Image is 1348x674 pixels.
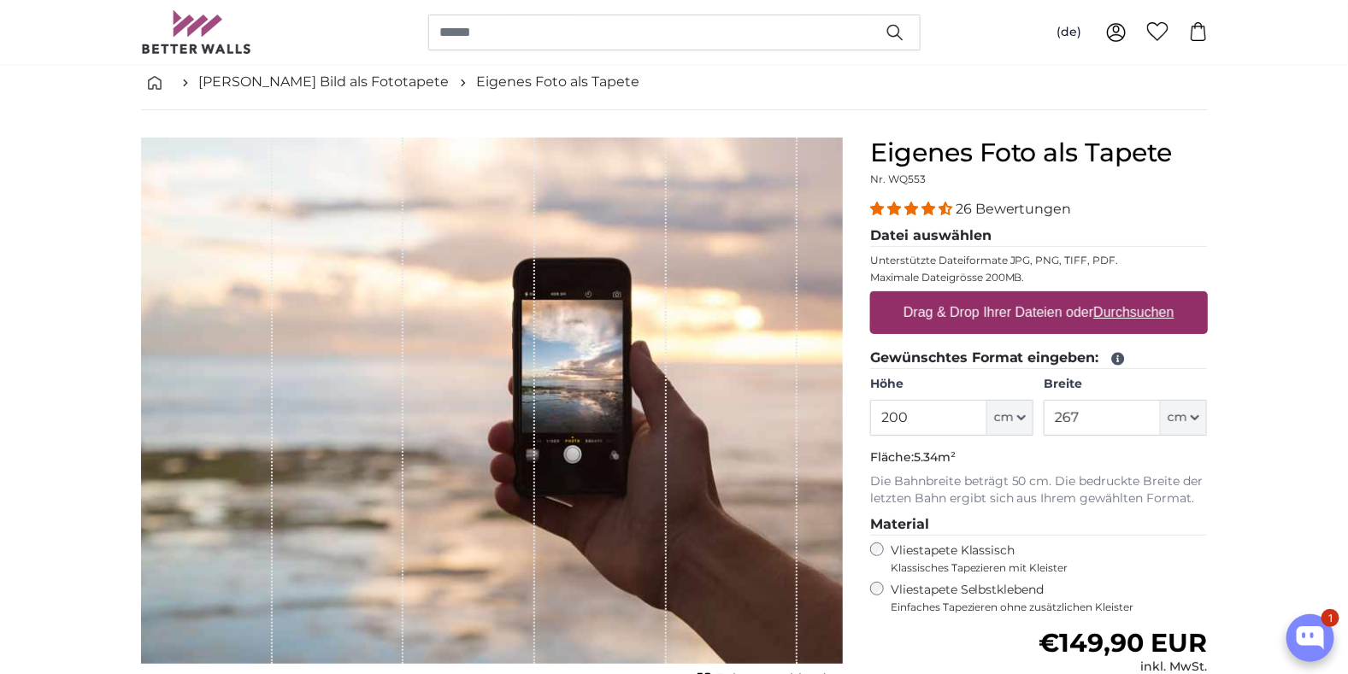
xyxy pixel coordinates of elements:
p: Fläche: [870,449,1208,466]
span: €149,90 EUR [1039,627,1207,659]
label: Vliestapete Klassisch [891,542,1193,575]
legend: Gewünschtes Format eingeben: [870,348,1208,369]
label: Drag & Drop Ihrer Dateien oder [897,296,1181,330]
p: Maximale Dateigrösse 200MB. [870,271,1208,284]
p: Unterstützte Dateiformate JPG, PNG, TIFF, PDF. [870,254,1208,267]
p: Die Bahnbreite beträgt 50 cm. Die bedruckte Breite der letzten Bahn ergibt sich aus Ihrem gewählt... [870,473,1208,507]
a: [PERSON_NAME] Bild als Fototapete [199,72,450,92]
label: Breite [1044,376,1207,393]
nav: breadcrumbs [141,55,1208,110]
img: Betterwalls [141,10,252,54]
button: (de) [1044,17,1096,48]
span: 4.54 stars [870,201,956,217]
label: Höhe [870,376,1033,393]
label: Vliestapete Selbstklebend [891,582,1208,614]
span: 26 Bewertungen [956,201,1072,217]
span: cm [994,409,1014,426]
u: Durchsuchen [1093,305,1174,319]
legend: Datei auswählen [870,226,1208,247]
legend: Material [870,514,1208,536]
button: cm [987,400,1033,436]
button: Open chatbox [1286,614,1334,662]
span: Nr. WQ553 [870,173,926,185]
span: 5.34m² [914,449,956,465]
span: Klassisches Tapezieren mit Kleister [891,561,1193,575]
button: cm [1161,400,1207,436]
a: Eigenes Foto als Tapete [477,72,640,92]
h1: Eigenes Foto als Tapete [870,138,1208,168]
span: cm [1168,409,1187,426]
span: Einfaches Tapezieren ohne zusätzlichen Kleister [891,601,1208,614]
div: 1 [1322,609,1339,627]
